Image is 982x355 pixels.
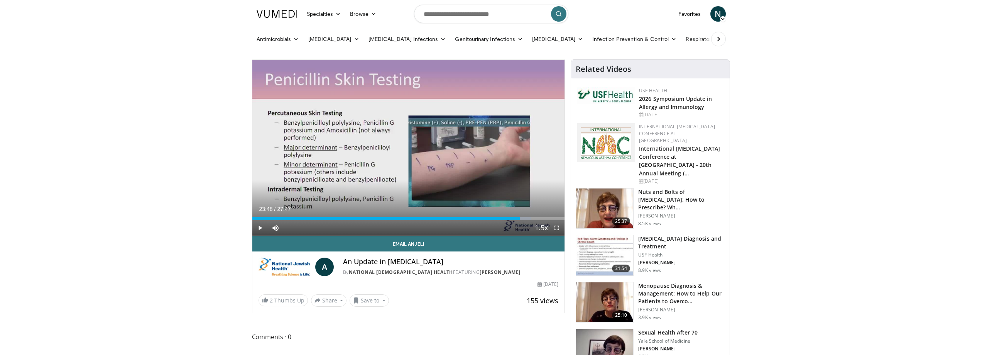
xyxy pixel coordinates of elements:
h4: Related Videos [576,65,631,74]
span: 31:54 [612,265,630,272]
span: 25:37 [612,217,630,225]
a: Genitourinary Infections [450,31,527,47]
p: 8.5K views [638,221,661,227]
span: Comments 0 [252,332,565,342]
a: Browse [345,6,381,22]
div: [DATE] [639,111,723,118]
a: [MEDICAL_DATA] Infections [364,31,451,47]
input: Search topics, interventions [414,5,568,23]
p: USF Health [638,252,725,258]
img: cb5405ec-6982-4b29-8b72-c8ebfd494d45.150x105_q85_crop-smart_upscale.jpg [576,189,633,229]
img: National Jewish Health [259,258,312,276]
h3: [MEDICAL_DATA] Diagnosis and Treatment [638,235,725,250]
button: Mute [268,220,283,236]
p: 3.9K views [638,314,661,321]
a: 2026 Symposium Update in Allergy and Immunology [639,95,712,110]
a: [MEDICAL_DATA] [527,31,588,47]
a: 31:54 [MEDICAL_DATA] Diagnosis and Treatment USF Health [PERSON_NAME] 8.9K views [576,235,725,276]
img: 912d4c0c-18df-4adc-aa60-24f51820003e.150x105_q85_crop-smart_upscale.jpg [576,235,633,275]
p: Yale School of Medicine [638,338,698,344]
span: 155 views [527,296,558,305]
a: International [MEDICAL_DATA] Conference at [GEOGRAPHIC_DATA] - 20th Annual Meeting (… [639,145,720,177]
video-js: Video Player [252,60,565,236]
img: 6ba8804a-8538-4002-95e7-a8f8012d4a11.png.150x105_q85_autocrop_double_scale_upscale_version-0.2.jpg [577,87,635,104]
h3: Nuts and Bolts of [MEDICAL_DATA]: How to Prescribe? Wh… [638,188,725,211]
p: [PERSON_NAME] [638,346,698,352]
div: Progress Bar [252,217,565,220]
div: [DATE] [639,178,723,185]
a: International [MEDICAL_DATA] Conference at [GEOGRAPHIC_DATA] [639,123,715,144]
img: 9485e4e4-7c5e-4f02-b036-ba13241ea18b.png.150x105_q85_autocrop_double_scale_upscale_version-0.2.png [577,123,635,162]
img: 856a70d0-3f94-4849-adb1-9c58a0e34922.150x105_q85_crop-smart_upscale.jpg [576,282,633,323]
a: Email Anjeli [252,236,565,251]
button: Fullscreen [549,220,565,236]
a: 25:37 Nuts and Bolts of [MEDICAL_DATA]: How to Prescribe? Wh… [PERSON_NAME] 8.5K views [576,188,725,229]
h3: Sexual Health After 70 [638,329,698,336]
h4: An Update in [MEDICAL_DATA] [343,258,559,266]
a: A [315,258,334,276]
a: Favorites [674,6,706,22]
span: 2 [270,297,273,304]
a: Specialties [302,6,346,22]
p: [PERSON_NAME] [638,260,725,266]
div: By FEATURING [343,269,559,276]
span: / [274,206,276,212]
a: [MEDICAL_DATA] [304,31,364,47]
span: 23:48 [259,206,273,212]
button: Playback Rate [534,220,549,236]
a: Respiratory Infections [681,31,753,47]
span: 25:10 [612,311,630,319]
button: Save to [350,294,389,307]
div: [DATE] [537,281,558,288]
img: VuMedi Logo [257,10,297,18]
p: [PERSON_NAME] [638,213,725,219]
a: 25:10 Menopause Diagnosis & Management: How to Help Our Patients to Overco… [PERSON_NAME] 3.9K views [576,282,725,323]
a: Infection Prevention & Control [588,31,681,47]
a: USF Health [639,87,667,94]
a: [PERSON_NAME] [480,269,521,275]
p: 8.9K views [638,267,661,273]
a: National [DEMOGRAPHIC_DATA] Health [349,269,453,275]
a: Antimicrobials [252,31,304,47]
a: 2 Thumbs Up [259,294,308,306]
h3: Menopause Diagnosis & Management: How to Help Our Patients to Overco… [638,282,725,305]
button: Play [252,220,268,236]
button: Share [311,294,347,307]
span: 27:47 [277,206,291,212]
p: [PERSON_NAME] [638,307,725,313]
a: N [710,6,726,22]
